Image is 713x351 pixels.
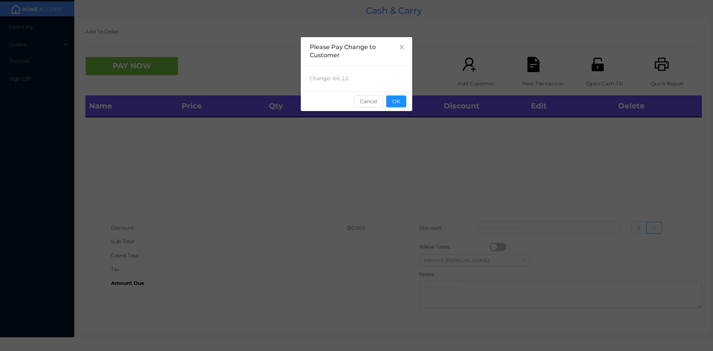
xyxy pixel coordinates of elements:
button: Close [391,37,412,58]
i: icon: close [399,44,405,50]
div: Please Pay Change to Customer [310,43,403,59]
button: OK [386,95,406,107]
button: Cancel [354,95,383,107]
div: Change: -66.12 [301,66,412,91]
